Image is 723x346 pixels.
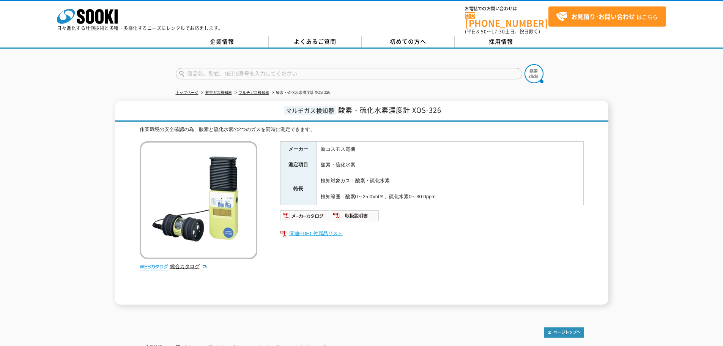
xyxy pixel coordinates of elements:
p: 日々進化する計測技術と多種・多様化するニーズにレンタルでお応えします。 [57,26,223,30]
a: よくあるご質問 [269,36,362,47]
strong: お見積り･お問い合わせ [571,12,635,21]
a: 取扱説明書 [330,215,380,220]
td: 酸素・硫化水素 [317,157,583,173]
th: 測定項目 [280,157,317,173]
img: トップページへ [544,327,584,338]
td: 新コスモス電機 [317,141,583,157]
a: 関連PDF1 付属品リスト [280,229,584,239]
a: メーカーカタログ [280,215,330,220]
img: 酸素・硫化水素濃度計 XOS-326 [140,141,257,259]
img: btn_search.png [525,64,543,83]
a: 採用情報 [455,36,548,47]
span: はこちら [556,11,658,22]
span: (平日 ～ 土日、祝日除く) [465,28,540,35]
span: 8:50 [476,28,487,35]
img: 取扱説明書 [330,210,380,222]
a: 初めての方へ [362,36,455,47]
a: [PHONE_NUMBER] [465,12,548,27]
th: メーカー [280,141,317,157]
a: トップページ [176,90,198,95]
span: 17:30 [491,28,505,35]
a: 有害ガス検知器 [205,90,232,95]
span: 初めての方へ [390,37,426,46]
input: 商品名、型式、NETIS番号を入力してください [176,68,522,79]
a: お見積り･お問い合わせはこちら [548,6,666,27]
th: 特長 [280,173,317,205]
li: 酸素・硫化水素濃度計 XOS-326 [270,89,331,97]
a: 総合カタログ [170,264,207,269]
img: webカタログ [140,263,168,270]
span: マルチガス検知器 [284,106,336,115]
span: お電話でのお問い合わせは [465,6,548,11]
a: 企業情報 [176,36,269,47]
img: メーカーカタログ [280,210,330,222]
a: マルチガス検知器 [239,90,269,95]
div: 作業環境の安全確認の為、酸素と硫化水素の2つのガスを同時に測定できます。 [140,126,584,134]
td: 検知対象ガス：酸素・硫化水素 検知範囲：酸素0～25.0Vol％、硫化水素0～30.0ppm [317,173,583,205]
span: 酸素・硫化水素濃度計 XOS-326 [338,105,441,115]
